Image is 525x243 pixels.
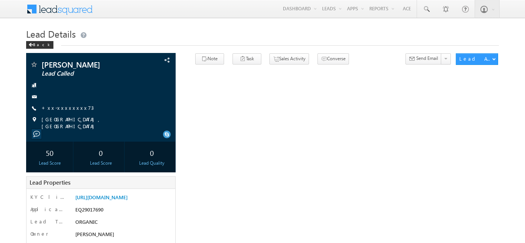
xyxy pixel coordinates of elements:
div: Lead Score [79,160,122,167]
div: Back [26,41,53,49]
span: [GEOGRAPHIC_DATA], [GEOGRAPHIC_DATA] [42,116,162,130]
span: [PERSON_NAME] [42,61,134,68]
button: Send Email [405,53,442,64]
div: Lead Actions [459,55,492,62]
a: Back [26,41,57,47]
label: Application Number [30,206,66,213]
a: +xx-xxxxxxxx73 [42,104,94,111]
div: 0 [130,145,173,160]
span: Lead Properties [30,179,70,186]
a: [URL][DOMAIN_NAME] [75,194,128,200]
label: Lead Type [30,218,66,225]
label: KYC link 2_0 [30,193,66,200]
div: 50 [28,145,71,160]
button: Note [195,53,224,64]
button: Task [233,53,261,64]
span: Lead Details [26,28,76,40]
div: EQ29017690 [73,206,169,217]
div: 0 [79,145,122,160]
div: Lead Score [28,160,71,167]
label: Owner [30,230,48,237]
button: Converse [317,53,349,64]
span: Lead Called [42,70,134,78]
div: ORGANIC [73,218,169,229]
button: Sales Activity [269,53,309,64]
div: Lead Quality [130,160,173,167]
button: Lead Actions [456,53,498,65]
span: [PERSON_NAME] [75,231,114,237]
span: Send Email [416,55,438,62]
